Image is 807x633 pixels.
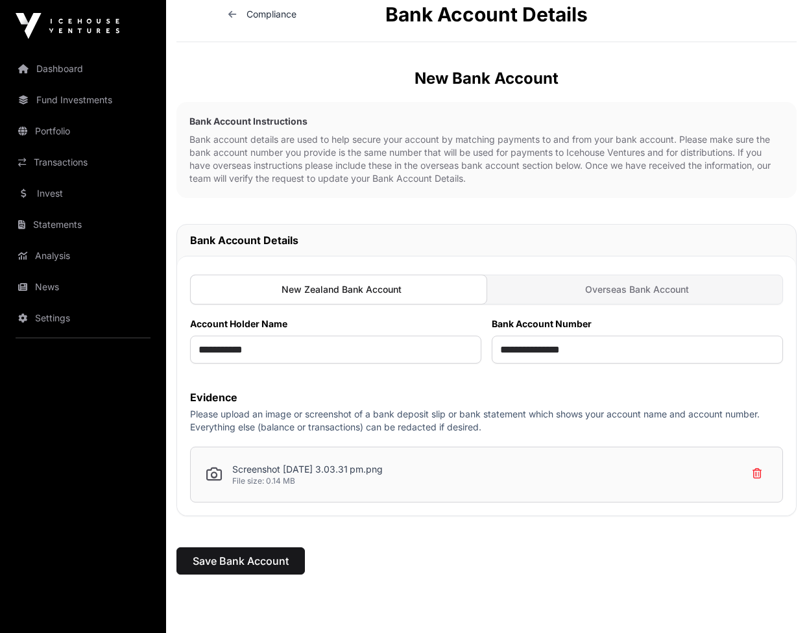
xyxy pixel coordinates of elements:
[190,232,783,248] h2: Bank Account Details
[585,283,689,296] span: Overseas Bank Account
[190,408,783,434] p: Please upload an image or screenshot of a bank deposit slip or bank statement which shows your ac...
[176,547,305,575] button: Save Bank Account
[10,86,156,114] a: Fund Investments
[10,179,156,208] a: Invest
[193,553,289,569] span: Save Bank Account
[247,8,296,19] span: Compliance
[10,242,156,270] a: Analysis
[10,210,156,239] a: Statements
[189,115,784,128] h2: Bank Account Instructions
[232,476,383,486] p: File size: 0.14 MB
[176,68,797,89] h1: New Bank Account
[742,571,807,633] iframe: Chat Widget
[10,304,156,332] a: Settings
[189,133,784,185] p: Bank account details are used to help secure your account by matching payments to and from your b...
[232,463,383,486] div: Screenshot 2025-09-11 at 3.03.31 pm.png
[10,117,156,145] a: Portfolio
[232,463,383,476] p: Screenshot [DATE] 3.03.31 pm.png
[10,273,156,301] a: News
[190,317,481,330] label: Account Holder Name
[492,317,783,330] label: Bank Account Number
[16,13,119,39] img: Icehouse Ventures Logo
[228,8,296,19] a: Compliance
[10,148,156,177] a: Transactions
[176,3,797,26] h1: Bank Account Details
[10,55,156,83] a: Dashboard
[190,390,783,405] label: Evidence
